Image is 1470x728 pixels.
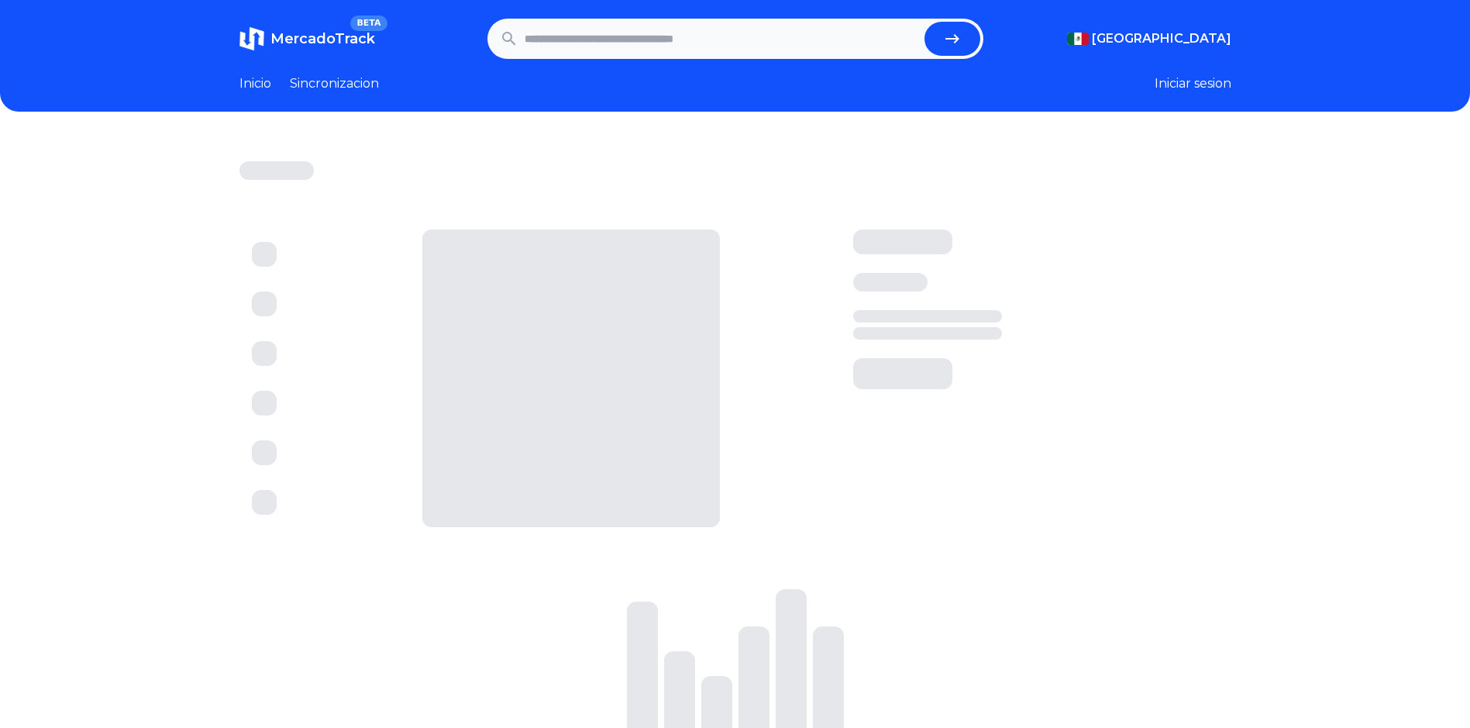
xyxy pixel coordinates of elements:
[290,74,379,93] a: Sincronizacion
[1067,29,1231,48] button: [GEOGRAPHIC_DATA]
[1092,29,1231,48] span: [GEOGRAPHIC_DATA]
[239,26,375,51] a: MercadoTrackBETA
[350,16,387,31] span: BETA
[270,30,375,47] span: MercadoTrack
[1155,74,1231,93] button: Iniciar sesion
[239,74,271,93] a: Inicio
[239,26,264,51] img: MercadoTrack
[1067,33,1089,45] img: Mexico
